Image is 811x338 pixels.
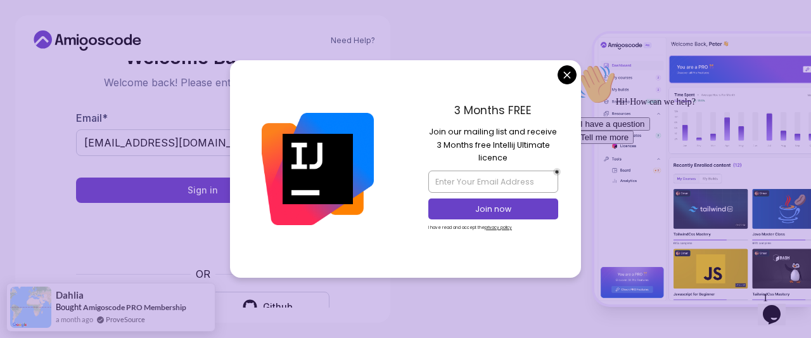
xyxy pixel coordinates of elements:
h2: Welcome Back [76,47,329,67]
iframe: chat widget [570,59,798,281]
p: Welcome back! Please enter your details. [76,75,329,90]
span: Hi! How can we help? [5,38,125,48]
img: provesource social proof notification image [10,287,51,328]
div: Github [263,301,293,313]
span: Dahlia [56,290,84,301]
div: 👋Hi! How can we help?I have a questionTell me more [5,5,233,85]
button: Tell me more [5,72,63,85]
input: Enter your email [76,129,329,156]
label: Email * [76,112,108,124]
a: ProveSource [106,314,145,325]
a: Need Help? [331,36,375,46]
a: Amigoscode PRO Membership [83,302,186,312]
button: I have a question [5,58,80,72]
a: Home link [30,30,144,51]
iframe: Widget containing checkbox for hCaptcha security challenge [107,211,298,259]
span: a month ago [56,314,93,325]
div: Sign in [188,184,218,197]
button: Sign in [76,178,329,203]
img: :wave: [5,5,46,46]
iframe: chat widget [758,287,798,325]
span: Bought [56,302,82,312]
p: OR [196,266,210,282]
img: Amigoscode Dashboard [594,34,811,304]
button: Github [205,292,329,322]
